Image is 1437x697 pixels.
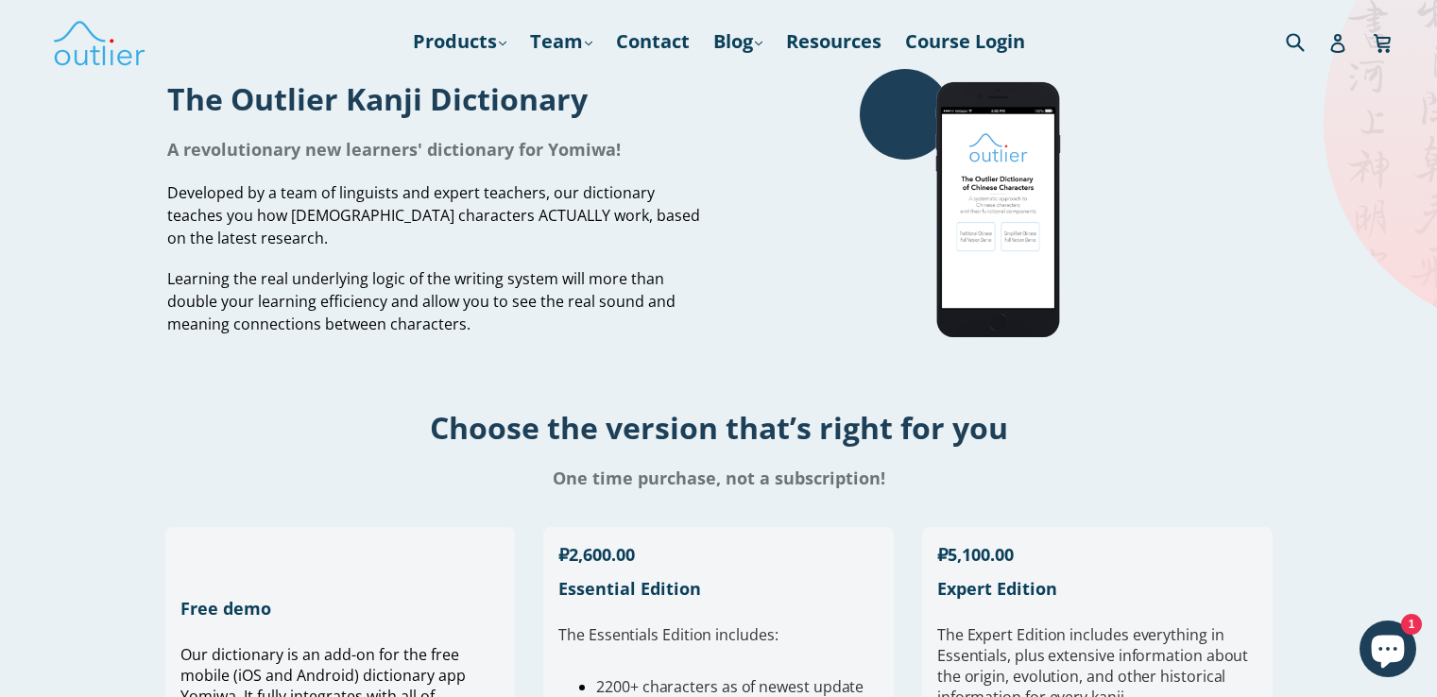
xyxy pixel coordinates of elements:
[937,624,1141,645] span: The Expert Edition includes e
[167,78,705,119] h1: The Outlier Kanji Dictionary
[180,597,501,620] h3: Free demo
[52,14,146,69] img: Outlier Linguistics
[1354,620,1422,682] inbox-online-store-chat: Shopify online store chat
[558,577,879,600] h3: Essential Edition
[896,25,1035,59] a: Course Login
[558,543,635,566] span: ₽2,600.00
[167,182,700,248] span: Developed by a team of linguists and expert teachers, our dictionary teaches you how [DEMOGRAPHIC...
[937,543,1014,566] span: ₽5,100.00
[704,25,772,59] a: Blog
[167,138,705,161] h1: A revolutionary new learners' dictionary for Yomiwa!
[403,25,516,59] a: Products
[607,25,699,59] a: Contact
[937,577,1257,600] h3: Expert Edition
[1281,22,1333,60] input: Search
[777,25,891,59] a: Resources
[558,624,778,645] span: The Essentials Edition includes:
[167,268,676,334] span: Learning the real underlying logic of the writing system will more than double your learning effi...
[521,25,602,59] a: Team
